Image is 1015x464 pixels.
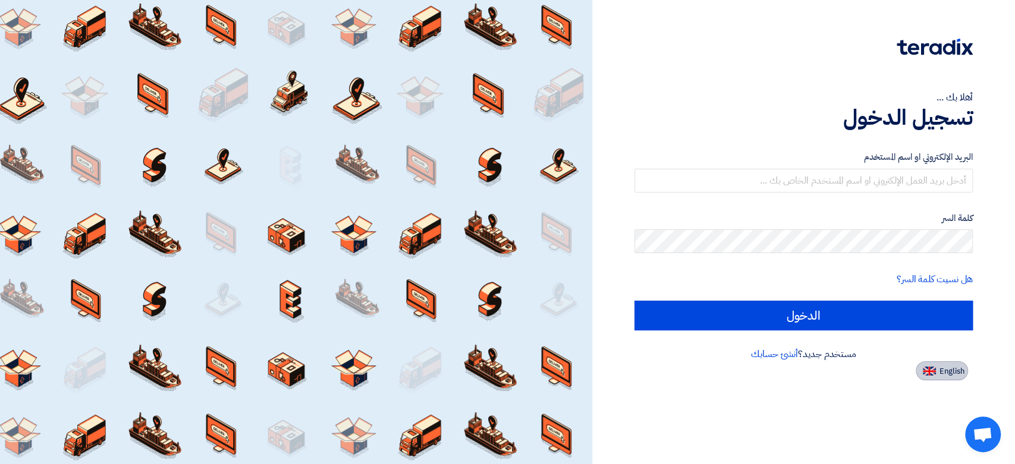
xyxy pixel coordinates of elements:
label: البريد الإلكتروني او اسم المستخدم [634,150,973,164]
a: هل نسيت كلمة السر؟ [897,272,973,286]
div: أهلا بك ... [634,90,973,105]
a: أنشئ حسابك [751,347,798,361]
div: مستخدم جديد؟ [634,347,973,361]
a: Open chat [965,416,1001,452]
span: English [939,367,964,375]
button: English [916,361,968,380]
img: en-US.png [923,367,936,375]
input: أدخل بريد العمل الإلكتروني او اسم المستخدم الخاص بك ... [634,169,973,192]
h1: تسجيل الدخول [634,105,973,131]
input: الدخول [634,301,973,330]
img: Teradix logo [897,39,973,55]
label: كلمة السر [634,212,973,225]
